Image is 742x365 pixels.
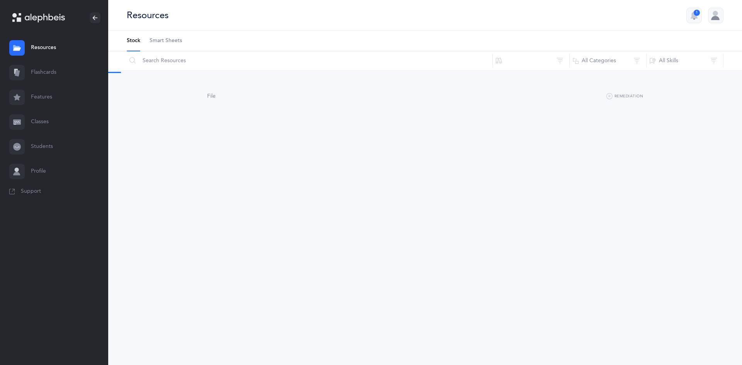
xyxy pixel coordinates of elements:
[126,51,493,70] input: Search Resources
[686,8,702,23] button: 1
[646,51,723,70] button: All Skills
[127,9,168,22] div: Resources
[569,51,647,70] button: All Categories
[606,92,643,101] button: Remediation
[150,37,182,45] span: Smart Sheets
[207,93,216,99] span: File
[21,188,41,195] span: Support
[694,10,700,16] div: 1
